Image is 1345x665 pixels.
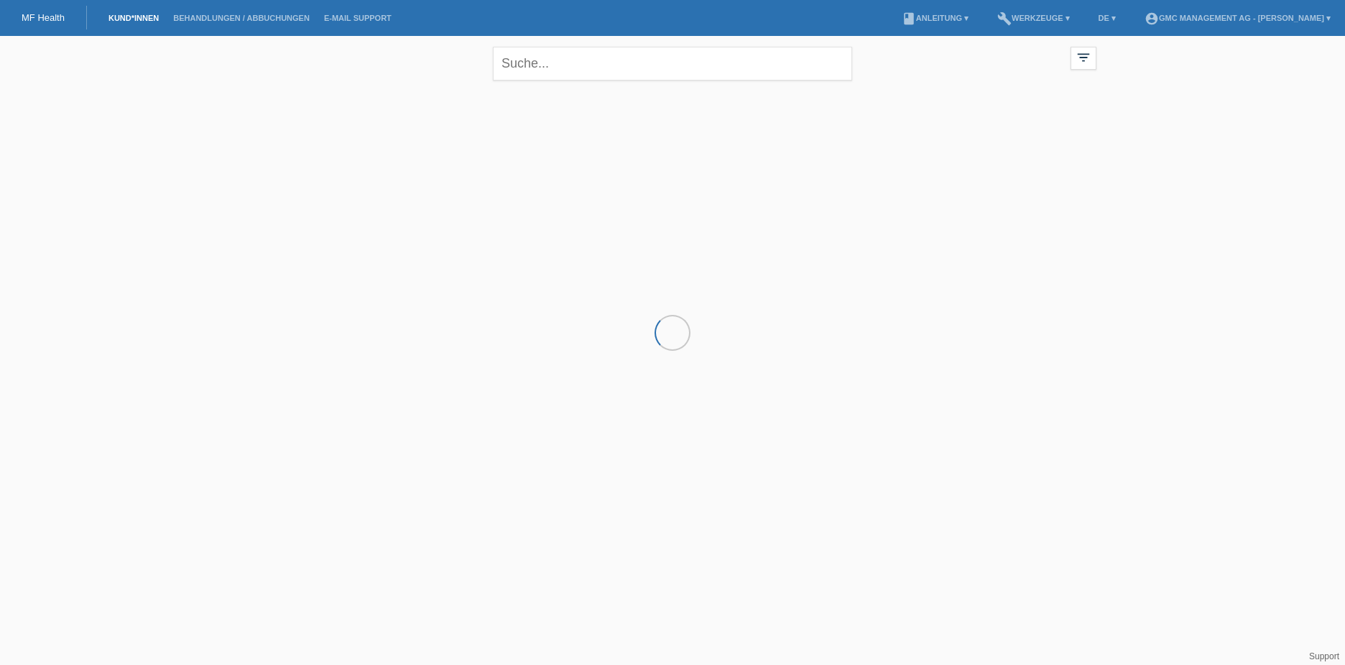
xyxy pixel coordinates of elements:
input: Suche... [493,47,852,81]
a: Support [1309,651,1339,661]
a: account_circleGMC Management AG - [PERSON_NAME] ▾ [1137,14,1338,22]
a: E-Mail Support [317,14,399,22]
i: build [997,12,1012,26]
a: MF Health [22,12,65,23]
a: Kund*innen [101,14,166,22]
a: DE ▾ [1091,14,1123,22]
i: account_circle [1145,12,1159,26]
i: filter_list [1076,50,1091,65]
a: buildWerkzeuge ▾ [990,14,1077,22]
a: bookAnleitung ▾ [895,14,976,22]
i: book [902,12,916,26]
a: Behandlungen / Abbuchungen [166,14,317,22]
